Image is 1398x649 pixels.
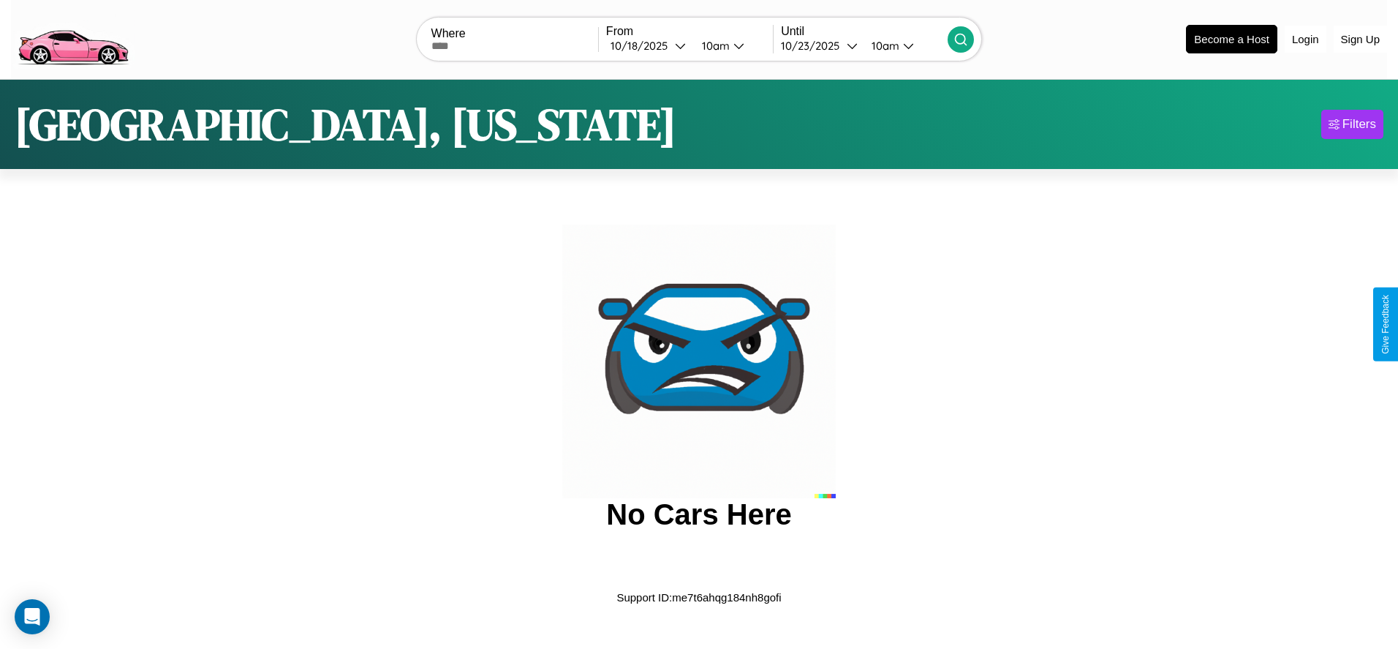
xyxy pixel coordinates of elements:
button: Filters [1321,110,1383,139]
label: Until [781,25,948,38]
button: Become a Host [1186,25,1277,53]
button: 10am [690,38,773,53]
div: Filters [1342,117,1376,132]
label: From [606,25,773,38]
button: 10am [860,38,948,53]
img: logo [11,7,135,69]
button: Login [1285,26,1326,53]
div: Open Intercom Messenger [15,599,50,634]
div: 10am [695,39,733,53]
h1: [GEOGRAPHIC_DATA], [US_STATE] [15,94,676,154]
p: Support ID: me7t6ahqg184nh8gofi [616,588,781,607]
h2: No Cars Here [606,498,791,531]
button: Sign Up [1334,26,1387,53]
label: Where [431,27,598,40]
div: 10 / 23 / 2025 [781,39,847,53]
div: 10 / 18 / 2025 [611,39,675,53]
div: Give Feedback [1380,295,1391,354]
img: car [562,225,836,498]
div: 10am [864,39,903,53]
button: 10/18/2025 [606,38,690,53]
